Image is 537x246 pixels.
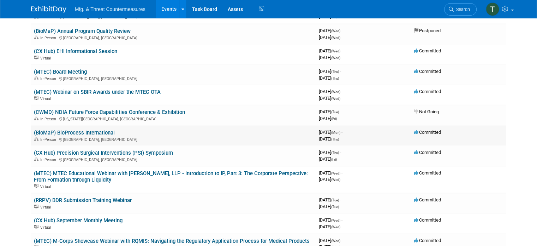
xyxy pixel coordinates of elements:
[340,197,341,202] span: -
[341,170,342,175] span: -
[414,238,441,243] span: Committed
[414,88,441,94] span: Committed
[414,68,441,74] span: Committed
[34,35,38,39] img: In-Person Event
[40,56,53,60] span: Virtual
[34,137,38,141] img: In-Person Event
[319,224,340,229] span: [DATE]
[319,149,341,155] span: [DATE]
[331,205,339,208] span: (Tue)
[331,116,337,120] span: (Fri)
[331,177,340,181] span: (Wed)
[34,116,38,120] img: In-Person Event
[341,28,342,33] span: -
[341,238,342,243] span: -
[75,6,145,12] span: Mfg. & Threat Countermeasures
[40,225,53,229] span: Virtual
[340,149,341,155] span: -
[319,95,340,101] span: [DATE]
[319,197,341,202] span: [DATE]
[34,184,38,188] img: Virtual Event
[34,34,313,40] div: [GEOGRAPHIC_DATA], [GEOGRAPHIC_DATA]
[331,137,339,141] span: (Thu)
[40,116,58,121] span: In-Person
[40,137,58,142] span: In-Person
[319,176,340,182] span: [DATE]
[414,149,441,155] span: Committed
[40,35,58,40] span: In-Person
[34,205,38,208] img: Virtual Event
[331,56,340,59] span: (Wed)
[319,136,339,141] span: [DATE]
[34,115,313,121] div: [US_STATE][GEOGRAPHIC_DATA], [GEOGRAPHIC_DATA]
[486,2,499,16] img: Tyler Bulin
[341,48,342,53] span: -
[319,238,342,243] span: [DATE]
[319,88,342,94] span: [DATE]
[340,68,341,74] span: -
[34,197,132,203] a: (RRPV) BDR Submission Training Webinar
[34,225,38,228] img: Virtual Event
[319,48,342,53] span: [DATE]
[34,217,123,223] a: (CX Hub) September Monthly Meeting
[331,29,340,33] span: (Wed)
[319,55,340,60] span: [DATE]
[34,96,38,100] img: Virtual Event
[34,28,131,34] a: (BioMaP) Annual Program Quality Review
[34,238,310,244] a: (MTEC) M-Corps Showcase Webinar with RQMIS: Navigating the Regulatory Application Process for Med...
[34,109,185,115] a: (CWMD) NDIA Future Force Capabilities Conference & Exhibition
[444,3,477,16] a: Search
[319,204,339,209] span: [DATE]
[319,170,342,175] span: [DATE]
[414,109,439,114] span: Not Going
[414,217,441,222] span: Committed
[319,68,341,74] span: [DATE]
[34,75,313,81] div: [GEOGRAPHIC_DATA], [GEOGRAPHIC_DATA]
[331,49,340,53] span: (Wed)
[340,109,341,114] span: -
[319,34,340,40] span: [DATE]
[34,129,115,136] a: (BioMaP) BioProcess International
[40,205,53,209] span: Virtual
[341,88,342,94] span: -
[319,156,337,161] span: [DATE]
[331,218,340,222] span: (Wed)
[31,6,66,13] img: ExhibitDay
[331,171,340,175] span: (Wed)
[34,56,38,59] img: Virtual Event
[34,88,161,95] a: (MTEC) Webinar on SBIR Awards under the MTEC OTA
[331,96,340,100] span: (Wed)
[454,7,470,12] span: Search
[319,115,337,121] span: [DATE]
[40,157,58,162] span: In-Person
[414,48,441,53] span: Committed
[319,75,339,80] span: [DATE]
[331,110,339,114] span: (Tue)
[341,129,342,135] span: -
[331,76,339,80] span: (Thu)
[34,76,38,80] img: In-Person Event
[319,109,341,114] span: [DATE]
[331,69,339,73] span: (Thu)
[319,28,342,33] span: [DATE]
[40,96,53,101] span: Virtual
[331,35,340,39] span: (Wed)
[414,170,441,175] span: Committed
[414,28,441,33] span: Postponed
[331,90,340,93] span: (Wed)
[40,76,58,81] span: In-Person
[319,129,342,135] span: [DATE]
[34,48,117,54] a: (CX Hub) EHI Informational Session
[331,198,339,202] span: (Tue)
[331,225,340,229] span: (Wed)
[319,217,342,222] span: [DATE]
[331,239,340,242] span: (Wed)
[341,217,342,222] span: -
[40,184,53,189] span: Virtual
[34,68,87,75] a: (MTEC) Board Meeting
[34,156,313,162] div: [GEOGRAPHIC_DATA], [GEOGRAPHIC_DATA]
[34,157,38,161] img: In-Person Event
[414,197,441,202] span: Committed
[414,129,441,135] span: Committed
[34,136,313,142] div: [GEOGRAPHIC_DATA], [GEOGRAPHIC_DATA]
